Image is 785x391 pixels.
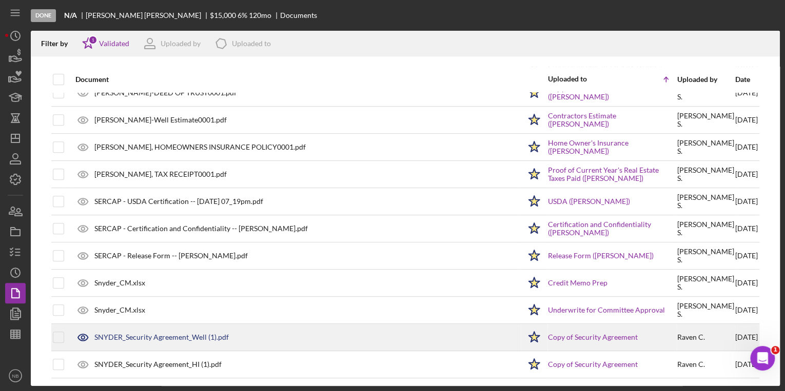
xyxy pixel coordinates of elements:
a: Copy of Security Agreement [548,333,638,341]
div: [DATE] [735,161,758,187]
div: Uploaded by [677,75,734,84]
div: Validated [99,39,129,48]
a: Copy of Security Agreement [548,360,638,368]
div: [PERSON_NAME] S . [677,275,734,291]
div: Filter by [41,39,75,48]
div: [PERSON_NAME] S . [677,112,734,128]
div: [PERSON_NAME], HOMEOWNERS INSURANCE POLICY0001.pdf [94,143,306,151]
div: SERCAP - USDA Certification -- [DATE] 07_19pm.pdf [94,197,263,205]
div: $15,000 [210,11,236,19]
div: [PERSON_NAME] S . [677,248,734,264]
div: [DATE] [735,243,758,269]
div: [PERSON_NAME] [PERSON_NAME] [86,11,210,19]
a: Copy of Deed or DOT ([PERSON_NAME]) [548,85,676,101]
a: Contractors Estimate ([PERSON_NAME]) [548,112,676,128]
div: [PERSON_NAME] S . [677,193,734,210]
div: 6 % [238,11,247,19]
div: 120 mo [249,11,271,19]
div: [PERSON_NAME], TAX RECEIPT0001.pdf [94,170,227,178]
a: Underwrite for Committee Approval [548,306,665,314]
div: SERCAP - Release Form -- [PERSON_NAME].pdf [94,252,248,260]
iframe: Intercom live chat [750,346,775,371]
div: 1 [88,35,97,45]
div: Done [31,9,56,22]
div: Raven C . [677,360,705,368]
div: Documents [280,11,317,19]
a: Home Owner's Insurance ([PERSON_NAME]) [548,139,676,155]
div: [DATE] [735,270,758,296]
a: Release Form ([PERSON_NAME]) [548,252,654,260]
div: [PERSON_NAME] S . [677,220,734,237]
text: NB [12,373,18,379]
div: [PERSON_NAME] S . [677,166,734,182]
a: Proof of Current Year's Real Estate Taxes Paid ([PERSON_NAME]) [548,166,676,182]
div: [PERSON_NAME]-DEED OF TRUST0001.pdf [94,89,237,97]
div: SNYDER_Security Agreement_HI (1).pdf [94,360,222,368]
div: [DATE] [735,324,758,350]
div: [DATE] [735,297,758,323]
div: Uploaded to [232,39,271,48]
div: [PERSON_NAME] S . [677,85,734,101]
div: [PERSON_NAME]-Well Estimate0001.pdf [94,116,227,124]
div: Uploaded by [161,39,201,48]
button: NB [5,365,26,386]
a: Certification and Confidentiality ([PERSON_NAME]) [548,220,676,237]
div: SNYDER_Security Agreement_Well (1).pdf [94,333,229,341]
b: N/A [64,11,77,19]
div: [DATE] [735,189,758,214]
span: 1 [771,346,779,354]
div: [DATE] [735,107,758,133]
div: Uploaded to [548,75,612,83]
div: [DATE] [735,80,758,106]
div: [DATE] [735,352,758,377]
div: [PERSON_NAME] S . [677,302,734,318]
div: [PERSON_NAME] S . [677,139,734,155]
div: [DATE] [735,134,758,160]
div: SERCAP - Certification and Confidentiality -- [PERSON_NAME].pdf [94,224,308,233]
a: USDA ([PERSON_NAME]) [548,197,630,205]
a: Credit Memo Prep [548,279,607,287]
div: Snyder_CM.xlsx [94,306,145,314]
div: [DATE] [735,216,758,241]
div: Raven C . [677,333,705,341]
div: Date [735,75,758,84]
div: Document [75,75,520,84]
div: Snyder_CM.xlsx [94,279,145,287]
